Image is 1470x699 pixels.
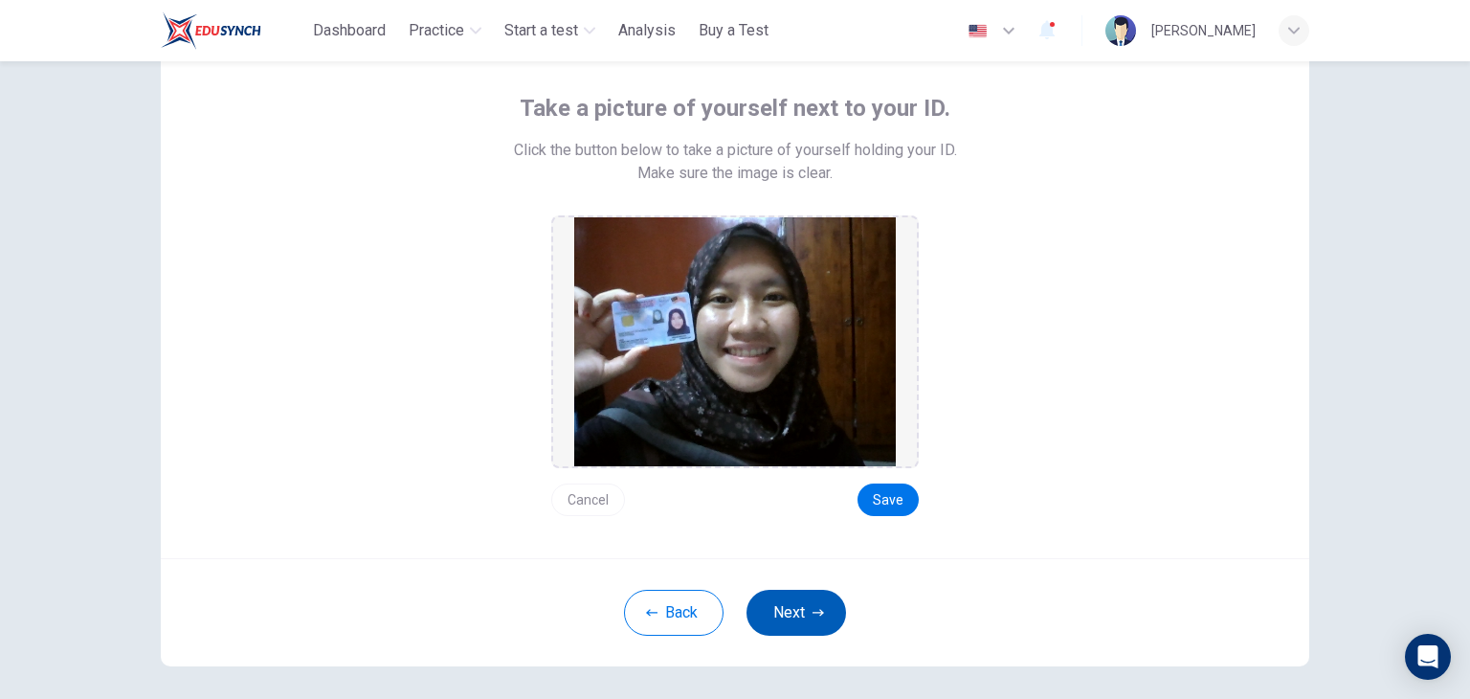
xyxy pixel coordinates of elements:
[1151,19,1256,42] div: [PERSON_NAME]
[161,11,261,50] img: ELTC logo
[401,13,489,48] button: Practice
[409,19,464,42] span: Practice
[624,590,724,636] button: Back
[161,11,305,50] a: ELTC logo
[691,13,776,48] button: Buy a Test
[1405,634,1451,680] div: Open Intercom Messenger
[520,93,950,124] span: Take a picture of yourself next to your ID.
[551,484,625,516] button: Cancel
[305,13,393,48] button: Dashboard
[857,484,919,516] button: Save
[504,19,578,42] span: Start a test
[497,13,603,48] button: Start a test
[618,19,676,42] span: Analysis
[574,217,896,466] img: preview screemshot
[746,590,846,636] button: Next
[1105,15,1136,46] img: Profile picture
[611,13,683,48] button: Analysis
[699,19,768,42] span: Buy a Test
[966,24,990,38] img: en
[313,19,386,42] span: Dashboard
[514,139,957,162] span: Click the button below to take a picture of yourself holding your ID.
[637,162,833,185] span: Make sure the image is clear.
